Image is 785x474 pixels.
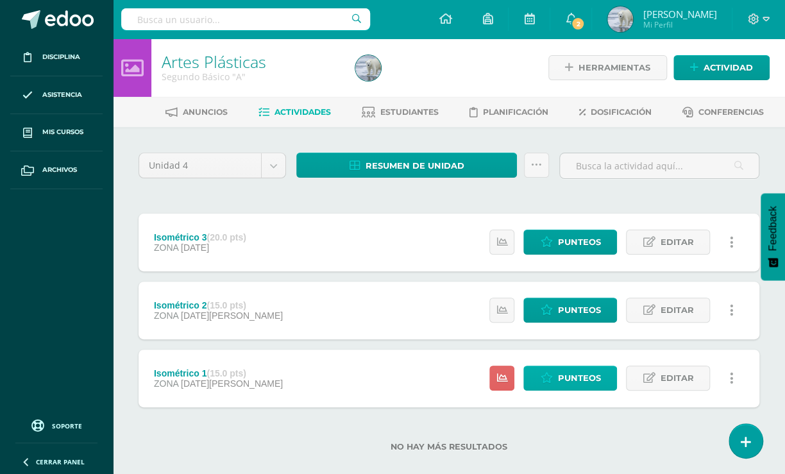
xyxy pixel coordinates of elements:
[578,56,650,80] span: Herramientas
[660,230,693,254] span: Editar
[274,107,331,117] span: Actividades
[154,378,178,389] span: ZONA
[296,153,517,178] a: Resumen de unidad
[165,102,228,123] a: Anuncios
[673,55,770,80] a: Actividad
[660,366,693,390] span: Editar
[682,102,764,123] a: Conferencias
[15,416,97,434] a: Soporte
[207,300,246,310] strong: (15.0 pts)
[557,298,600,322] span: Punteos
[42,127,83,137] span: Mis cursos
[162,51,266,72] a: Artes Plásticas
[523,366,617,391] a: Punteos
[162,71,340,83] div: Segundo Básico 'A'
[362,102,439,123] a: Estudiantes
[10,38,103,76] a: Disciplina
[761,193,785,280] button: Feedback - Mostrar encuesta
[121,8,370,30] input: Busca un usuario...
[10,151,103,189] a: Archivos
[704,56,753,80] span: Actividad
[154,368,283,378] div: Isométrico 1
[154,310,178,321] span: ZONA
[207,368,246,378] strong: (15.0 pts)
[560,153,759,178] input: Busca la actividad aquí...
[469,102,548,123] a: Planificación
[591,107,652,117] span: Dosificación
[607,6,633,32] img: 68231a3d073f28802af987b1d9e9c557.png
[207,232,246,242] strong: (20.0 pts)
[571,17,585,31] span: 2
[181,310,283,321] span: [DATE][PERSON_NAME]
[154,300,283,310] div: Isométrico 2
[154,232,246,242] div: Isométrico 3
[767,206,779,251] span: Feedback
[523,230,617,255] a: Punteos
[643,8,716,21] span: [PERSON_NAME]
[162,53,340,71] h1: Artes Plásticas
[181,242,209,253] span: [DATE]
[579,102,652,123] a: Dosificación
[149,153,251,178] span: Unidad 4
[698,107,764,117] span: Conferencias
[483,107,548,117] span: Planificación
[183,107,228,117] span: Anuncios
[643,19,716,30] span: Mi Perfil
[36,457,85,466] span: Cerrar panel
[181,378,283,389] span: [DATE][PERSON_NAME]
[42,90,82,100] span: Asistencia
[42,165,77,175] span: Archivos
[42,52,80,62] span: Disciplina
[10,114,103,152] a: Mis cursos
[258,102,331,123] a: Actividades
[10,76,103,114] a: Asistencia
[548,55,667,80] a: Herramientas
[366,154,464,178] span: Resumen de unidad
[139,442,759,452] label: No hay más resultados
[660,298,693,322] span: Editar
[380,107,439,117] span: Estudiantes
[557,366,600,390] span: Punteos
[523,298,617,323] a: Punteos
[139,153,285,178] a: Unidad 4
[557,230,600,254] span: Punteos
[355,55,381,81] img: 68231a3d073f28802af987b1d9e9c557.png
[52,421,82,430] span: Soporte
[154,242,178,253] span: ZONA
